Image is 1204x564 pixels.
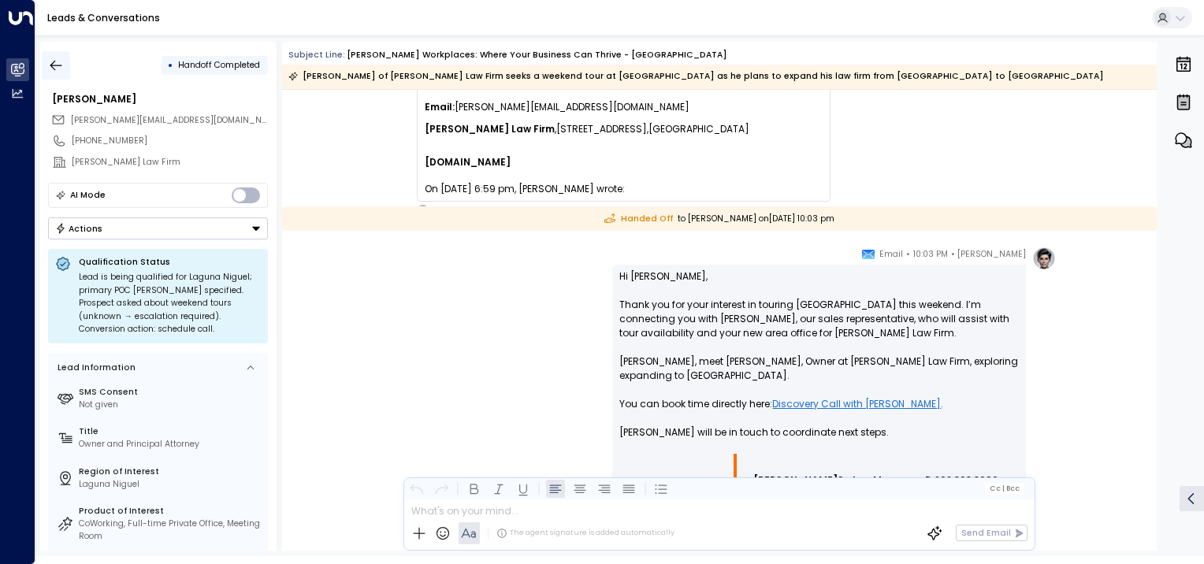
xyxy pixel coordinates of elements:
[168,54,173,76] div: •
[79,466,263,478] label: Region of Interest
[838,473,925,488] span: Sales Manager
[79,438,263,451] div: Owner and Principal Attorney
[556,124,648,135] span: [STREET_ADDRESS]
[79,399,263,411] div: Not given
[951,247,955,262] span: •
[957,247,1026,262] span: [PERSON_NAME]
[79,271,261,336] div: Lead is being qualified for Laguna Niguel; primary POC [PERSON_NAME] specified. Prospect asked ab...
[555,124,556,135] span: ,
[79,256,261,268] p: Qualification Status
[425,155,511,169] strong: [DOMAIN_NAME]
[55,223,103,234] div: Actions
[432,479,451,498] button: Redo
[648,124,749,135] span: [GEOGRAPHIC_DATA]
[985,483,1024,494] button: Cc|Bcc
[925,473,935,488] span: D:
[935,473,998,488] span: 202.303.3090
[879,247,903,262] span: Email
[48,217,268,239] button: Actions
[990,484,1020,492] span: Cc Bcc
[347,49,727,61] div: [PERSON_NAME] Workplaces: Where Your Business Can Thrive - [GEOGRAPHIC_DATA]
[496,528,674,539] div: The agent signature is added automatically
[906,247,910,262] span: •
[619,454,1019,559] div: Signature
[282,206,1157,231] div: to [PERSON_NAME] on [DATE] 10:03 pm
[79,386,263,399] label: SMS Consent
[753,473,838,488] span: [PERSON_NAME]
[455,102,689,113] a: [PERSON_NAME][EMAIL_ADDRESS][DOMAIN_NAME]
[425,122,555,135] strong: [PERSON_NAME] Law Firm
[79,518,263,543] div: CoWorking, Full-time Private Office, Meeting Room
[647,124,648,135] span: ,
[54,362,136,374] div: Lead Information
[288,49,345,61] span: Subject Line:
[72,135,268,147] div: [PHONE_NUMBER]
[72,156,268,169] div: [PERSON_NAME] Law Firm
[79,425,263,438] label: Title
[71,114,268,127] span: charles@farrisfirm.com
[79,505,263,518] label: Product of Interest
[48,217,268,239] div: Button group with a nested menu
[604,213,673,225] span: Handed Off
[52,92,268,106] div: [PERSON_NAME]
[70,187,106,203] div: AI Mode
[47,11,160,24] a: Leads & Conversations
[425,182,823,196] p: On [DATE] 6:59 pm, [PERSON_NAME] wrote:
[619,269,1019,454] p: Hi [PERSON_NAME], Thank you for your interest in touring [GEOGRAPHIC_DATA] this weekend. I’m conn...
[288,69,1104,84] div: [PERSON_NAME] of [PERSON_NAME] Law Firm seeks a weekend tour at [GEOGRAPHIC_DATA] as he plans to ...
[178,59,260,71] span: Handoff Completed
[1001,484,1004,492] span: |
[772,397,941,411] a: Discovery Call with [PERSON_NAME]
[417,204,429,217] div: R
[425,157,511,168] a: [DOMAIN_NAME]
[1032,247,1056,270] img: profile-logo.png
[71,114,282,126] span: [PERSON_NAME][EMAIL_ADDRESS][DOMAIN_NAME]
[79,478,263,491] div: Laguna Niguel
[913,247,948,262] span: 10:03 PM
[425,100,455,113] strong: Email:
[407,479,426,498] button: Undo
